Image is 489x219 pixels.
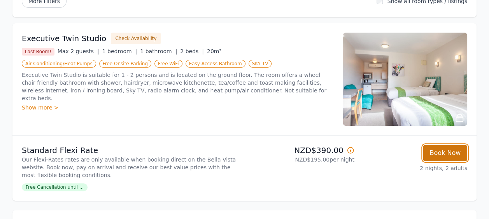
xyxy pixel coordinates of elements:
[58,48,99,54] span: Max 2 guests |
[22,156,242,179] p: Our Flexi-Rates rates are only available when booking direct on the Bella Vista website. Book now...
[186,60,245,68] span: Easy-Access Bathroom
[22,48,54,56] span: Last Room!
[248,145,354,156] p: NZD$390.00
[22,104,333,111] div: Show more >
[22,71,333,102] p: Executive Twin Studio is suitable for 1 - 2 persons and is located on the ground floor. The room ...
[99,60,151,68] span: Free Onsite Parking
[22,33,106,44] h3: Executive Twin Studio
[154,60,182,68] span: Free WiFi
[423,145,467,161] button: Book Now
[249,60,272,68] span: SKY TV
[180,48,204,54] span: 2 beds |
[207,48,221,54] span: 20m²
[111,33,161,44] button: Check Availability
[22,183,88,191] span: Free Cancellation until ...
[248,156,354,163] p: NZD$195.00 per night
[140,48,177,54] span: 1 bathroom |
[22,145,242,156] p: Standard Flexi Rate
[22,60,96,68] span: Air Conditioning/Heat Pumps
[102,48,137,54] span: 1 bedroom |
[361,164,467,172] p: 2 nights, 2 adults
